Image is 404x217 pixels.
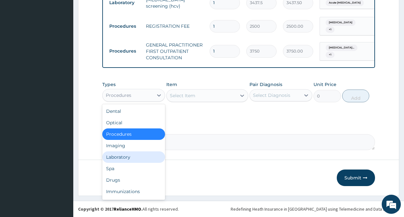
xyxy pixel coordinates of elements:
strong: Copyright © 2017 . [78,206,142,212]
div: Redefining Heath Insurance in [GEOGRAPHIC_DATA] using Telemedicine and Data Science! [231,206,399,212]
label: Item [166,81,177,88]
td: REGISTRATION FEE [143,20,206,33]
td: Procedures [106,20,143,32]
span: + 1 [326,52,335,58]
span: [MEDICAL_DATA] [326,19,356,26]
label: Pair Diagnosis [249,81,282,88]
a: RelianceHMO [114,206,141,212]
label: Comment [102,125,375,131]
div: Procedures [102,128,165,140]
div: Procedures [106,92,131,98]
div: Others [102,197,165,209]
button: Add [342,90,370,102]
span: + 1 [326,26,335,33]
td: GENERAL PRACTITIONER FIRST OUTPATIENT CONSULTATION [143,39,206,64]
div: Dental [102,105,165,117]
button: Submit [337,170,375,186]
div: Laboratory [102,151,165,163]
td: Procedures [106,45,143,57]
div: Minimize live chat window [105,3,120,18]
label: Types [102,82,116,87]
div: Drugs [102,174,165,186]
div: Spa [102,163,165,174]
div: Immunizations [102,186,165,197]
label: Unit Price [314,81,336,88]
span: [MEDICAL_DATA]... [326,45,357,51]
div: Optical [102,117,165,128]
img: d_794563401_company_1708531726252_794563401 [12,32,26,48]
div: Select Diagnosis [253,92,290,98]
div: Imaging [102,140,165,151]
textarea: Type your message and hit 'Enter' [3,147,121,170]
div: Chat with us now [33,36,107,44]
footer: All rights reserved. [73,201,404,217]
span: We're online! [37,67,88,131]
div: Select Item [170,92,195,99]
